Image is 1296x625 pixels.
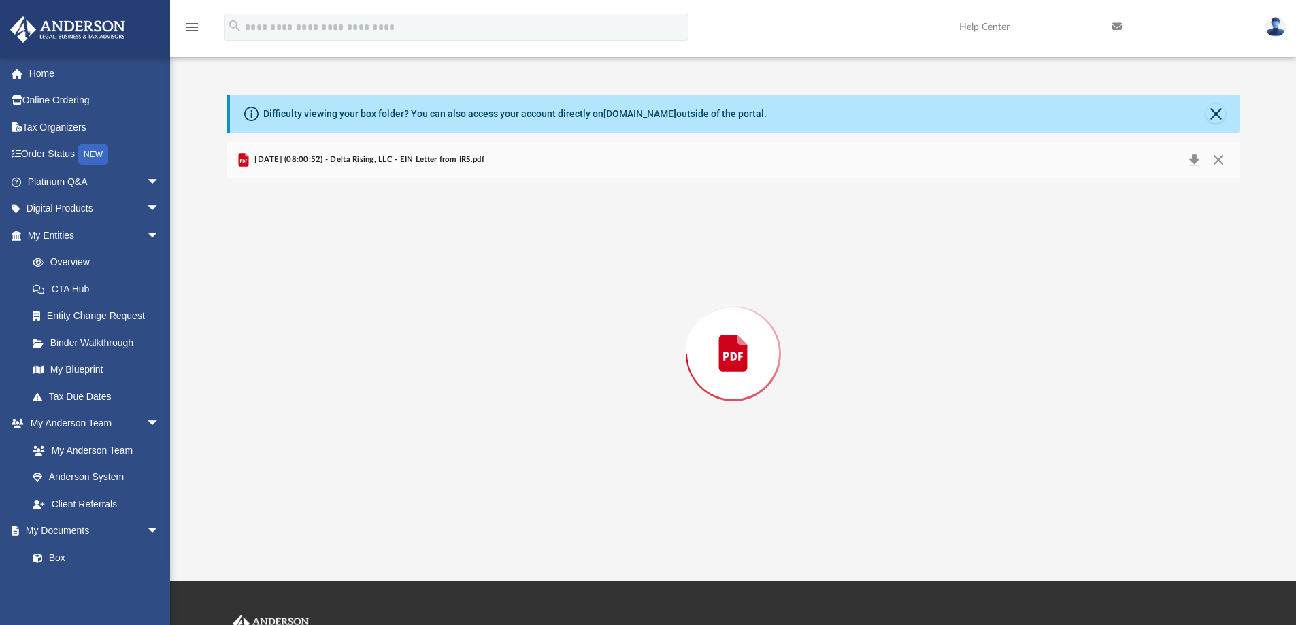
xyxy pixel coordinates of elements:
button: Close [1206,150,1231,169]
span: arrow_drop_down [146,518,173,545]
a: My Anderson Team [19,437,167,464]
a: Box [19,544,167,571]
span: arrow_drop_down [146,195,173,223]
img: Anderson Advisors Platinum Portal [6,16,129,43]
a: Tax Due Dates [19,383,180,410]
a: Anderson System [19,464,173,491]
a: Meeting Minutes [19,571,173,598]
a: menu [184,26,200,35]
i: search [227,18,242,33]
a: Platinum Q&Aarrow_drop_down [10,168,180,195]
div: Difficulty viewing your box folder? You can also access your account directly on outside of the p... [263,107,767,121]
button: Close [1206,104,1225,123]
button: Download [1182,150,1206,169]
a: Home [10,60,180,87]
a: Entity Change Request [19,303,180,330]
a: Digital Productsarrow_drop_down [10,195,180,222]
i: menu [184,19,200,35]
a: My Entitiesarrow_drop_down [10,222,180,249]
a: CTA Hub [19,275,180,303]
div: NEW [78,144,108,165]
span: arrow_drop_down [146,168,173,196]
a: My Documentsarrow_drop_down [10,518,173,545]
a: Binder Walkthrough [19,329,180,356]
a: Tax Organizers [10,114,180,141]
a: Overview [19,249,180,276]
a: Client Referrals [19,490,173,518]
a: My Blueprint [19,356,173,384]
span: arrow_drop_down [146,410,173,438]
div: Preview [227,142,1240,529]
a: Order StatusNEW [10,141,180,169]
a: My Anderson Teamarrow_drop_down [10,410,173,437]
a: [DOMAIN_NAME] [603,108,676,119]
a: Online Ordering [10,87,180,114]
img: User Pic [1265,17,1286,37]
span: arrow_drop_down [146,222,173,250]
span: [DATE] (08:00:52) - Delta Rising, LLC - EIN Letter from IRS.pdf [252,154,484,166]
